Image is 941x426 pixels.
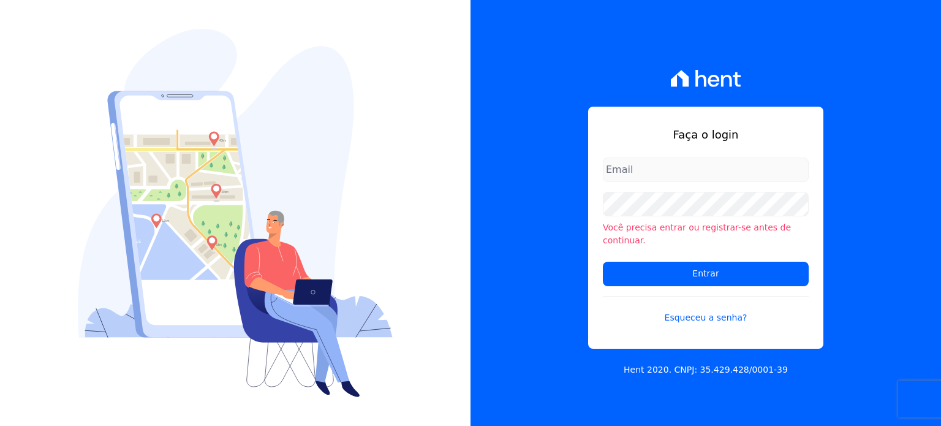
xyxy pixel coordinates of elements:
[603,296,809,324] a: Esqueceu a senha?
[603,126,809,143] h1: Faça o login
[78,29,393,397] img: Login
[603,262,809,286] input: Entrar
[603,221,809,247] li: Você precisa entrar ou registrar-se antes de continuar.
[624,363,788,376] p: Hent 2020. CNPJ: 35.429.428/0001-39
[603,158,809,182] input: Email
